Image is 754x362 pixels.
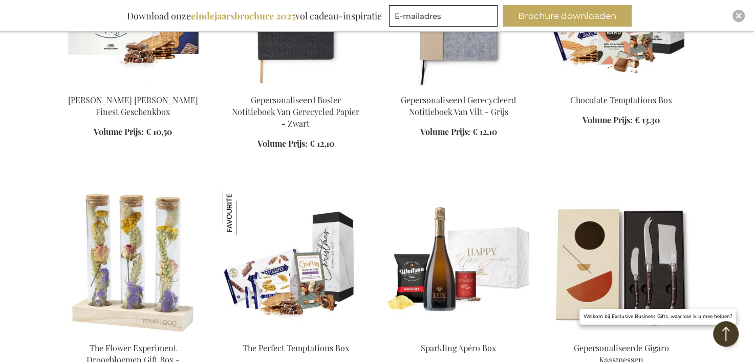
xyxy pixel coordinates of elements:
[94,126,172,138] a: Volume Prijs: € 10,50
[223,191,369,334] img: The Perfect Temptations Box
[736,13,742,19] img: Close
[243,343,349,353] a: The Perfect Temptations Box
[60,330,206,340] a: The Flower Experiment Gift Box - Multi
[68,95,198,117] a: [PERSON_NAME] [PERSON_NAME] Finest Geschenkbox
[583,115,633,125] span: Volume Prijs:
[223,330,369,340] a: The Perfect Temptations Box The Perfect Temptations Box
[60,82,206,92] a: Jules Destrooper Jules' Finest Gift Box Jules Destrooper Jules' Finest Geschenkbox
[385,82,532,92] a: Personalised Recycled Felt Notebook - Grey Gepersonaliseerd Gerecycleerd Notitieboek Van Vilt - G...
[570,95,672,105] a: Chocolate Temptations Box
[389,5,498,27] input: E-mailadres
[635,115,660,125] span: € 13,30
[420,126,497,138] a: Volume Prijs: € 12,10
[548,82,695,92] a: Chocolate Temptations Box Chocolate Temptations Box
[421,343,496,353] a: Sparkling Apéro Box
[257,138,334,150] a: Volume Prijs: € 12,10
[60,191,206,334] img: The Flower Experiment Gift Box - Multi
[385,330,532,340] a: Sparkling Apero Box
[191,10,295,22] b: eindejaarsbrochure 2025
[257,138,308,149] span: Volume Prijs:
[310,138,334,149] span: € 12,10
[472,126,497,137] span: € 12,10
[122,5,386,27] div: Download onze vol cadeau-inspiratie
[733,10,745,22] div: Close
[232,95,359,129] a: Gepersonaliseerd Bosler Notitieboek Van Gerecycled Papier - Zwart
[223,82,369,92] a: Personalised Bosler Recycled Paper Notebook - Black
[420,126,470,137] span: Volume Prijs:
[548,330,695,340] a: Personalised Gigaro Cheese Knives
[583,115,660,126] a: Volume Prijs: € 13,30
[401,95,516,117] a: Gepersonaliseerd Gerecycleerd Notitieboek Van Vilt - Grijs
[548,191,695,334] img: Personalised Gigaro Cheese Knives
[94,126,144,137] span: Volume Prijs:
[146,126,172,137] span: € 10,50
[389,5,501,30] form: marketing offers and promotions
[503,5,632,27] button: Brochure downloaden
[385,191,532,334] img: Sparkling Apero Box
[223,191,267,235] img: The Perfect Temptations Box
